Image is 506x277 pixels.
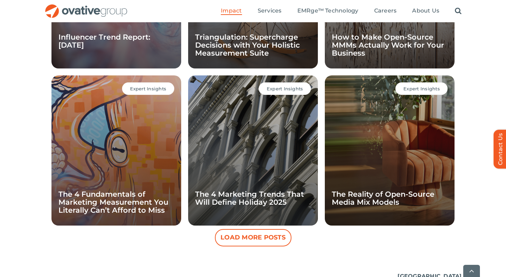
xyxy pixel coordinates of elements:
a: Impact [221,7,242,15]
span: Impact [221,7,242,14]
a: The 4 Fundamentals of Marketing Measurement You Literally Can’t Afford to Miss [58,190,168,214]
a: Triangulation: Supercharge Decisions with Your Holistic Measurement Suite [195,33,300,57]
span: Services [258,7,282,14]
a: EMRge™ Technology [297,7,359,15]
a: OG_Full_horizontal_RGB [45,3,128,10]
a: The Reality of Open-Source Media Mix Models [332,190,434,206]
a: Influencer Trend Report: [DATE] [58,33,150,49]
a: How to Make Open-Source MMMs Actually Work for Your Business [332,33,444,57]
span: Careers [374,7,397,14]
span: EMRge™ Technology [297,7,359,14]
a: Services [258,7,282,15]
button: Load More Posts [215,229,291,246]
a: Careers [374,7,397,15]
a: About Us [412,7,439,15]
span: About Us [412,7,439,14]
a: The 4 Marketing Trends That Will Define Holiday 2025 [195,190,304,206]
a: Search [455,7,461,15]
